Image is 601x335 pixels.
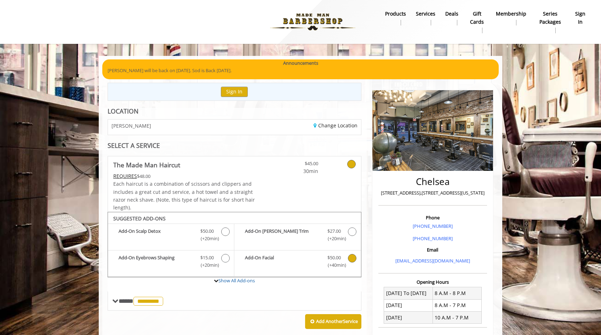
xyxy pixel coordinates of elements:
span: $27.00 [327,227,341,235]
img: Made Man Barbershop logo [264,2,361,41]
label: Add-On Scalp Detox [111,227,230,244]
div: $48.00 [113,172,256,180]
h3: Phone [380,215,485,220]
button: Add AnotherService [305,314,361,329]
span: (+20min ) [197,261,218,269]
b: gift cards [468,10,486,26]
span: $50.00 [327,254,341,261]
a: Show All Add-ons [218,277,255,284]
td: [DATE] [384,299,433,311]
b: Services [416,10,435,18]
b: Add-On Eyebrows Shaping [119,254,193,269]
h2: Chelsea [380,177,485,187]
label: Add-On Facial [238,254,357,271]
a: [PHONE_NUMBER] [413,235,453,242]
b: LOCATION [108,107,138,115]
td: [DATE] [384,312,433,324]
b: Add-On [PERSON_NAME] Trim [245,227,320,242]
b: SUGGESTED ADD-ONS [113,215,166,222]
a: Series packagesSeries packages [531,9,570,35]
b: Add-On Scalp Detox [119,227,193,242]
a: ServicesServices [411,9,440,27]
label: Add-On Beard Trim [238,227,357,244]
h3: Opening Hours [378,279,487,284]
span: [PERSON_NAME] [111,123,151,128]
b: sign in [574,10,586,26]
td: [DATE] To [DATE] [384,287,433,299]
b: products [385,10,406,18]
label: Add-On Eyebrows Shaping [111,254,230,271]
a: Change Location [314,122,357,129]
a: MembershipMembership [491,9,531,27]
span: (+40min ) [324,261,344,269]
p: [STREET_ADDRESS],[STREET_ADDRESS][US_STATE] [380,189,485,197]
a: Gift cardsgift cards [463,9,491,35]
b: Announcements [283,59,318,67]
span: Each haircut is a combination of scissors and clippers and includes a great cut and service, a ho... [113,180,255,211]
button: Sign In [221,87,248,97]
b: The Made Man Haircut [113,160,180,170]
a: [PHONE_NUMBER] [413,223,453,229]
a: DealsDeals [440,9,463,27]
span: $50.00 [200,227,214,235]
span: $15.00 [200,254,214,261]
td: 10 A.M - 7 P.M [433,312,481,324]
span: This service needs some Advance to be paid before we block your appointment [113,173,137,179]
a: Productsproducts [380,9,411,27]
a: $45.00 [276,156,318,175]
b: Membership [496,10,526,18]
div: The Made Man Haircut Add-onS [108,212,361,278]
td: 8 A.M - 7 P.M [433,299,481,311]
b: Add Another Service [316,318,358,324]
div: SELECT A SERVICE [108,142,361,149]
b: Add-On Facial [245,254,320,269]
b: Deals [445,10,458,18]
p: [PERSON_NAME] will be back on [DATE]. Sod is Back [DATE]. [108,67,493,74]
span: (+20min ) [324,235,344,242]
h3: Email [380,247,485,252]
span: 30min [276,167,318,175]
span: (+20min ) [197,235,218,242]
a: sign insign in [569,9,591,27]
a: [EMAIL_ADDRESS][DOMAIN_NAME] [395,258,470,264]
b: Series packages [536,10,565,26]
td: 8 A.M - 8 P.M [433,287,481,299]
